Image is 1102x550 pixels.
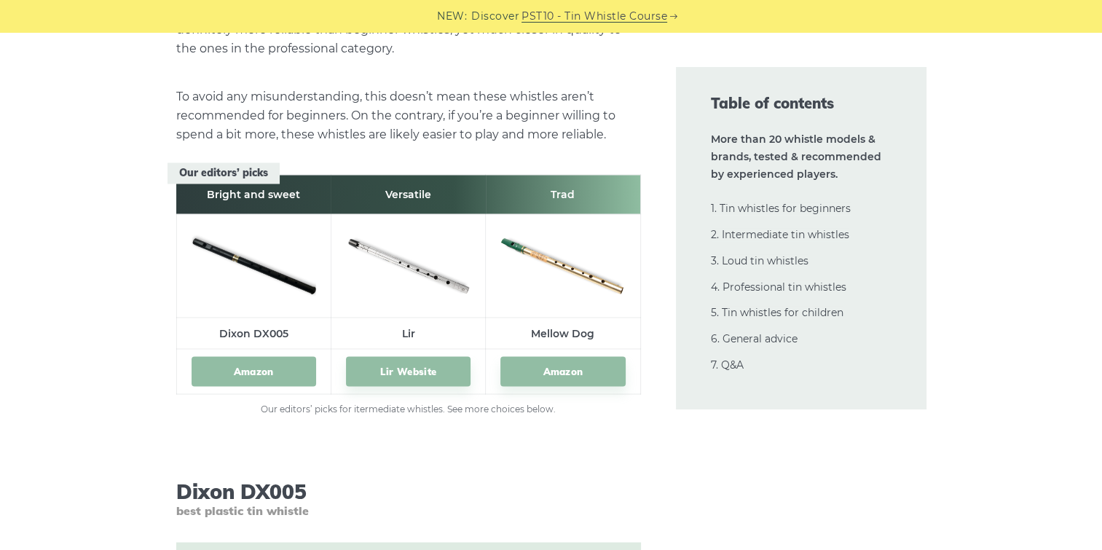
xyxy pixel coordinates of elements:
a: 4. Professional tin whistles [711,280,846,294]
a: Amazon [500,356,625,386]
h3: Dixon DX005 [176,479,641,517]
a: PST10 - Tin Whistle Course [522,8,667,25]
img: Tony Dixon DX005 Tin Whistle Preview [192,221,316,305]
td: Mellow Dog [486,317,640,349]
th: Versatile [331,175,485,214]
span: NEW: [437,8,467,25]
span: Table of contents [711,93,892,114]
a: 1. Tin whistles for beginners [711,202,851,215]
span: Discover [471,8,519,25]
td: Dixon DX005 [176,317,331,349]
a: Lir Website [346,356,471,386]
p: To avoid any misunderstanding, this doesn’t mean these whistles aren’t recommended for beginners.... [176,87,641,144]
img: Lir Tin Whistle Preview [346,221,471,305]
span: best plastic tin whistle [176,503,641,517]
a: 7. Q&A [711,358,744,372]
a: 3. Loud tin whistles [711,254,808,267]
th: Trad [486,175,640,214]
a: 6. General advice [711,332,798,345]
img: Mellow Dog Tin Whistle Preview [500,221,625,305]
strong: More than 20 whistle models & brands, tested & recommended by experienced players. [711,133,881,181]
a: Amazon [192,356,316,386]
td: Lir [331,317,485,349]
span: Our editors’ picks [168,162,280,184]
a: 5. Tin whistles for children [711,306,843,319]
th: Bright and sweet [176,175,331,214]
a: 2. Intermediate tin whistles [711,228,849,241]
figcaption: Our editors’ picks for itermediate whistles. See more choices below. [176,401,641,416]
